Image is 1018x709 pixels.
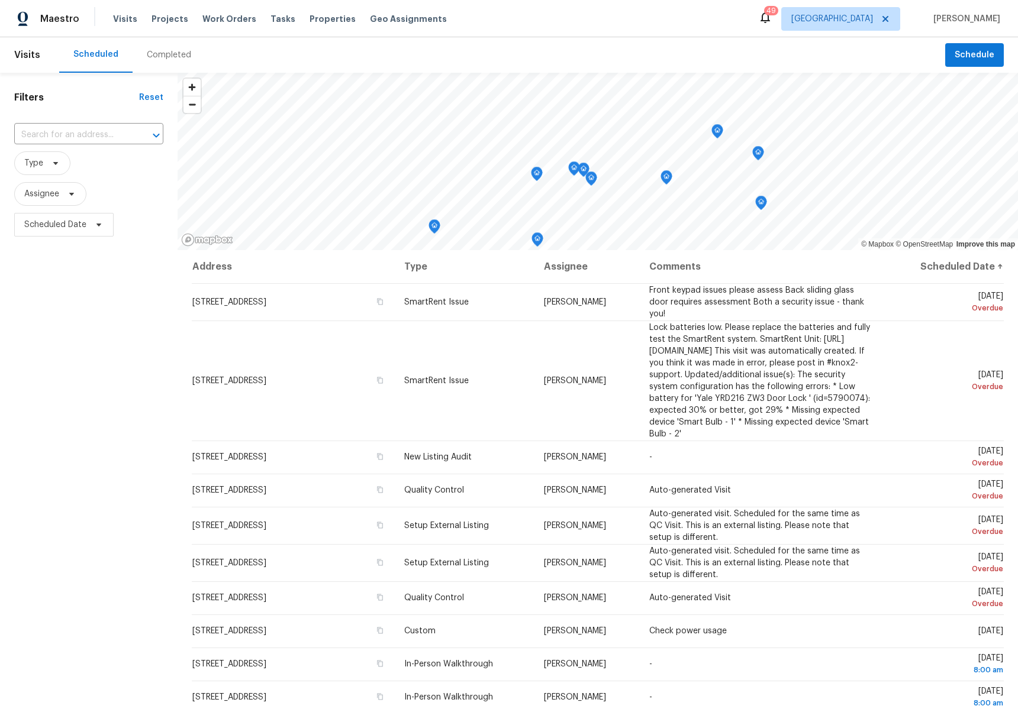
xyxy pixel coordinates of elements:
[568,161,580,180] div: Map marker
[649,510,860,542] span: Auto-generated visit. Scheduled for the same time as QC Visit. This is an external listing. Pleas...
[192,522,266,530] span: [STREET_ADDRESS]
[192,559,266,567] span: [STREET_ADDRESS]
[893,516,1003,538] span: [DATE]
[148,127,165,144] button: Open
[375,375,385,386] button: Copy Address
[404,377,469,385] span: SmartRent Issue
[649,453,652,461] span: -
[14,126,130,144] input: Search for an address...
[375,296,385,307] button: Copy Address
[895,240,953,248] a: OpenStreetMap
[893,553,1003,575] span: [DATE]
[893,447,1003,469] span: [DATE]
[14,92,139,103] h1: Filters
[649,286,864,318] span: Front keypad issues please assess Back sliding glass door requires assessment Both a security iss...
[404,522,489,530] span: Setup External Listing
[404,559,489,567] span: Setup External Listing
[544,377,606,385] span: [PERSON_NAME]
[893,697,1003,709] div: 8:00 am
[375,484,385,495] button: Copy Address
[404,693,493,701] span: In-Person Walkthrough
[202,13,256,25] span: Work Orders
[893,292,1003,314] span: [DATE]
[192,594,266,602] span: [STREET_ADDRESS]
[181,233,233,247] a: Mapbox homepage
[893,687,1003,709] span: [DATE]
[531,232,543,251] div: Map marker
[752,146,764,164] div: Map marker
[183,79,201,96] button: Zoom in
[893,598,1003,610] div: Overdue
[649,693,652,701] span: -
[370,13,447,25] span: Geo Assignments
[883,250,1004,283] th: Scheduled Date ↑
[893,480,1003,502] span: [DATE]
[192,660,266,668] span: [STREET_ADDRESS]
[585,171,597,190] div: Map marker
[649,627,727,635] span: Check power usage
[640,250,884,283] th: Comments
[73,48,118,60] div: Scheduled
[791,13,873,25] span: [GEOGRAPHIC_DATA]
[404,298,469,306] span: SmartRent Issue
[178,73,1018,250] canvas: Map
[147,49,191,61] div: Completed
[929,13,1000,25] span: [PERSON_NAME]
[711,124,723,143] div: Map marker
[893,302,1003,314] div: Overdue
[544,627,606,635] span: [PERSON_NAME]
[375,520,385,530] button: Copy Address
[192,298,266,306] span: [STREET_ADDRESS]
[404,660,493,668] span: In-Person Walkthrough
[270,15,295,23] span: Tasks
[978,627,1003,635] span: [DATE]
[375,658,385,669] button: Copy Address
[24,188,59,200] span: Assignee
[893,490,1003,502] div: Overdue
[192,250,395,283] th: Address
[192,453,266,461] span: [STREET_ADDRESS]
[893,526,1003,538] div: Overdue
[661,170,672,189] div: Map marker
[544,660,606,668] span: [PERSON_NAME]
[893,654,1003,676] span: [DATE]
[531,167,543,185] div: Map marker
[192,486,266,494] span: [STREET_ADDRESS]
[544,486,606,494] span: [PERSON_NAME]
[945,43,1004,67] button: Schedule
[755,196,767,214] div: Map marker
[375,625,385,636] button: Copy Address
[404,453,472,461] span: New Listing Audit
[395,250,534,283] th: Type
[544,594,606,602] span: [PERSON_NAME]
[766,5,776,17] div: 49
[375,592,385,603] button: Copy Address
[544,453,606,461] span: [PERSON_NAME]
[192,377,266,385] span: [STREET_ADDRESS]
[310,13,356,25] span: Properties
[40,13,79,25] span: Maestro
[893,457,1003,469] div: Overdue
[649,323,870,438] span: Lock batteries low. Please replace the batteries and fully test the SmartRent system. SmartRent U...
[956,240,1015,248] a: Improve this map
[893,371,1003,393] span: [DATE]
[893,588,1003,610] span: [DATE]
[893,664,1003,676] div: 8:00 am
[375,557,385,568] button: Copy Address
[861,240,894,248] a: Mapbox
[544,298,606,306] span: [PERSON_NAME]
[404,486,464,494] span: Quality Control
[24,157,43,169] span: Type
[183,96,201,113] button: Zoom out
[544,693,606,701] span: [PERSON_NAME]
[893,381,1003,393] div: Overdue
[192,693,266,701] span: [STREET_ADDRESS]
[404,627,436,635] span: Custom
[893,563,1003,575] div: Overdue
[544,559,606,567] span: [PERSON_NAME]
[113,13,137,25] span: Visits
[544,522,606,530] span: [PERSON_NAME]
[649,486,731,494] span: Auto-generated Visit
